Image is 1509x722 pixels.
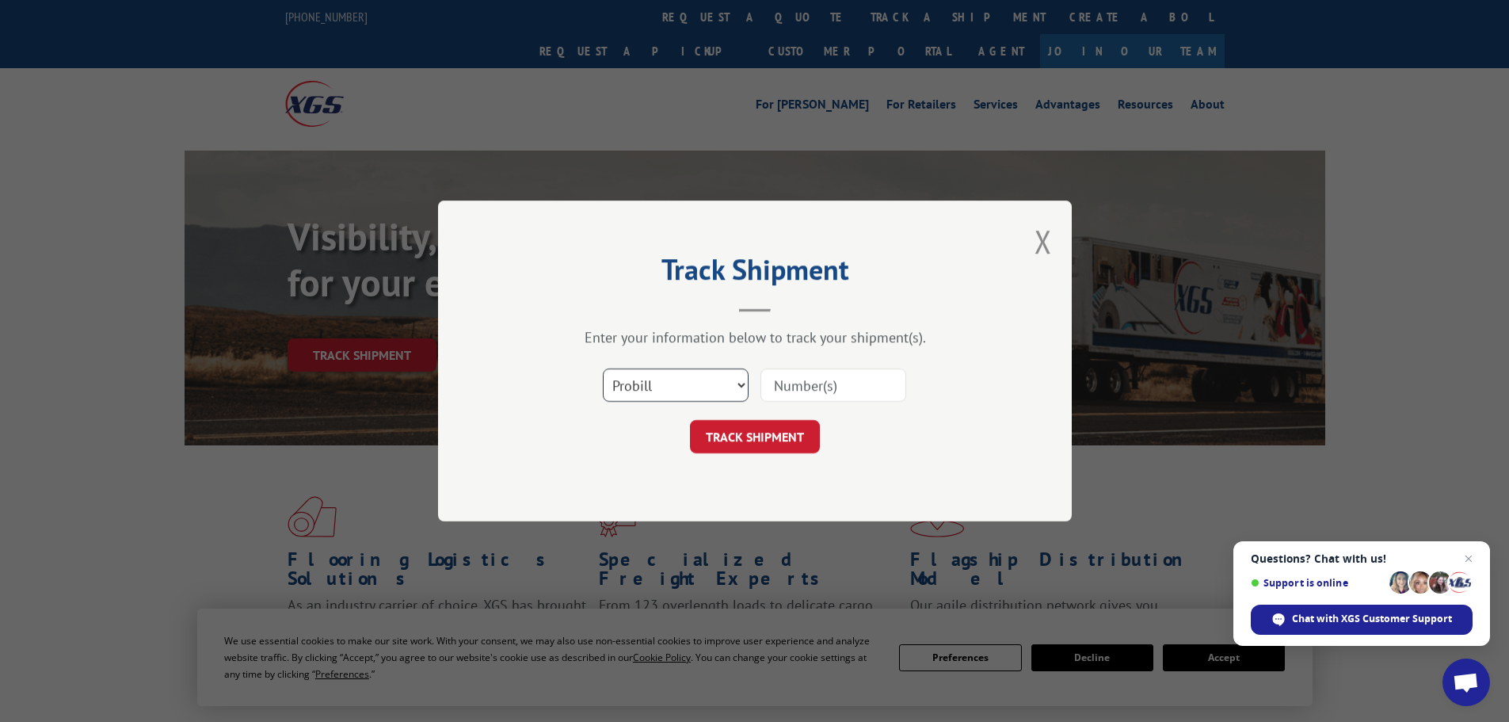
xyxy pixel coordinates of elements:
[760,369,906,402] input: Number(s)
[1251,552,1473,565] span: Questions? Chat with us!
[517,328,993,346] div: Enter your information below to track your shipment(s).
[1251,605,1473,635] div: Chat with XGS Customer Support
[517,258,993,288] h2: Track Shipment
[690,420,820,453] button: TRACK SHIPMENT
[1459,549,1478,568] span: Close chat
[1251,577,1384,589] span: Support is online
[1292,612,1452,626] span: Chat with XGS Customer Support
[1035,220,1052,262] button: Close modal
[1442,659,1490,706] div: Open chat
